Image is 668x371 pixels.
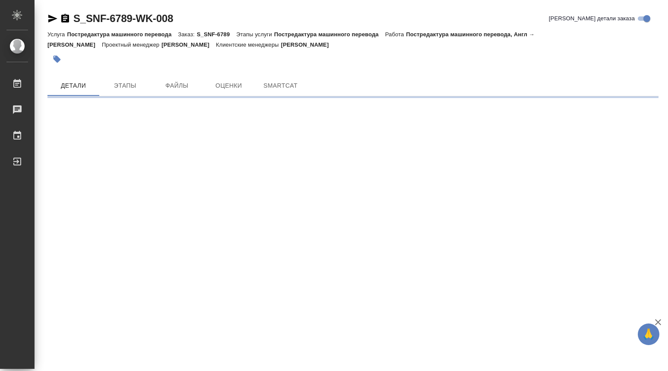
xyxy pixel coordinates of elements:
[549,14,635,23] span: [PERSON_NAME] детали заказа
[274,31,385,38] p: Постредактура машинного перевода
[216,41,281,48] p: Клиентские менеджеры
[67,31,178,38] p: Постредактура машинного перевода
[638,323,659,345] button: 🙏
[47,13,58,24] button: Скопировать ссылку для ЯМессенджера
[47,31,67,38] p: Услуга
[197,31,236,38] p: S_SNF-6789
[385,31,406,38] p: Работа
[47,50,66,69] button: Добавить тэг
[260,80,301,91] span: SmartCat
[60,13,70,24] button: Скопировать ссылку
[178,31,197,38] p: Заказ:
[641,325,656,343] span: 🙏
[73,13,173,24] a: S_SNF-6789-WK-008
[53,80,94,91] span: Детали
[104,80,146,91] span: Этапы
[156,80,198,91] span: Файлы
[281,41,335,48] p: [PERSON_NAME]
[102,41,161,48] p: Проектный менеджер
[208,80,249,91] span: Оценки
[236,31,274,38] p: Этапы услуги
[161,41,216,48] p: [PERSON_NAME]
